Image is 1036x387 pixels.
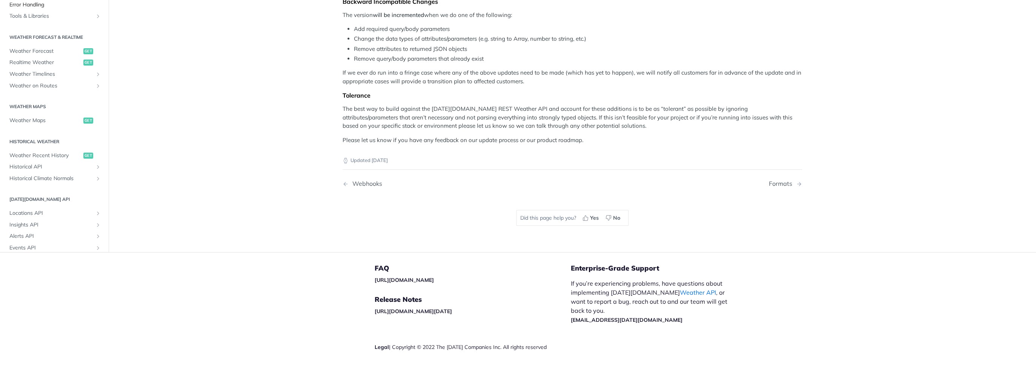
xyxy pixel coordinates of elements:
a: Alerts APIShow subpages for Alerts API [6,231,103,242]
li: Remove query/body parameters that already exist [354,55,802,63]
button: Show subpages for Historical Climate Normals [95,176,101,182]
p: The best way to build against the [DATE][DOMAIN_NAME] REST Weather API and account for these addi... [343,105,802,130]
button: Show subpages for Historical API [95,164,101,170]
button: Show subpages for Insights API [95,222,101,228]
li: Add required query/body parameters [354,25,802,34]
a: Next Page: Formats [769,180,802,187]
span: Realtime Weather [9,59,81,67]
div: Tolerance [343,92,802,99]
a: Insights APIShow subpages for Insights API [6,219,103,231]
li: Remove attributes to returned JSON objects [354,45,802,54]
p: If you’re experiencing problems, have questions about implementing [DATE][DOMAIN_NAME] , or want ... [571,279,735,324]
p: The version when we do one of the following: [343,11,802,20]
button: Show subpages for Locations API [95,210,101,216]
span: Yes [590,214,599,222]
span: Alerts API [9,233,93,240]
h5: Enterprise-Grade Support [571,264,747,273]
span: Events API [9,244,93,252]
a: Weather Forecastget [6,46,103,57]
h5: FAQ [375,264,571,273]
button: No [603,212,624,223]
span: Weather on Routes [9,82,93,90]
p: If we ever do run into a fringe case where any of the above updates need to be made (which has ye... [343,69,802,86]
a: Previous Page: Webhooks [343,180,540,187]
div: | Copyright © 2022 The [DATE] Companies Inc. All rights reserved [375,343,571,351]
span: Weather Recent History [9,152,81,159]
strong: will be incremented [373,11,424,18]
span: get [83,48,93,54]
h2: Weather Maps [6,103,103,110]
span: Weather Maps [9,117,81,124]
button: Show subpages for Tools & Libraries [95,13,101,19]
p: Please let us know if you have any feedback on our update process or our product roadmap. [343,136,802,145]
div: Did this page help you? [516,210,629,226]
button: Show subpages for Events API [95,245,101,251]
nav: Pagination Controls [343,173,802,195]
span: get [83,118,93,124]
a: [EMAIL_ADDRESS][DATE][DOMAIN_NAME] [571,317,682,323]
h2: [DATE][DOMAIN_NAME] API [6,196,103,203]
span: get [83,60,93,66]
span: Weather Forecast [9,47,81,55]
a: Legal [375,344,389,350]
p: Updated [DATE] [343,157,802,164]
h2: Weather Forecast & realtime [6,34,103,41]
h5: Release Notes [375,295,571,304]
a: [URL][DOMAIN_NAME][DATE] [375,308,452,315]
a: Weather Mapsget [6,115,103,126]
span: Locations API [9,210,93,217]
button: Show subpages for Weather Timelines [95,71,101,77]
button: Yes [580,212,603,223]
a: Realtime Weatherget [6,57,103,69]
div: Webhooks [349,180,382,187]
li: Change the data types of attributes/parameters (e.g. string to Array, number to string, etc.) [354,35,802,43]
span: No [613,214,620,222]
span: get [83,153,93,159]
a: Weather Recent Historyget [6,150,103,161]
a: Historical Climate NormalsShow subpages for Historical Climate Normals [6,173,103,184]
a: Locations APIShow subpages for Locations API [6,208,103,219]
span: Historical API [9,163,93,171]
span: Weather Timelines [9,70,93,78]
h2: Historical Weather [6,138,103,145]
span: Error Handling [9,1,101,9]
a: Historical APIShow subpages for Historical API [6,161,103,173]
a: [URL][DOMAIN_NAME] [375,277,434,283]
button: Show subpages for Alerts API [95,234,101,240]
a: Weather API [680,289,716,296]
button: Show subpages for Weather on Routes [95,83,101,89]
div: Formats [769,180,796,187]
a: Tools & LibrariesShow subpages for Tools & Libraries [6,11,103,22]
a: Weather on RoutesShow subpages for Weather on Routes [6,80,103,92]
span: Historical Climate Normals [9,175,93,182]
a: Weather TimelinesShow subpages for Weather Timelines [6,69,103,80]
span: Insights API [9,221,93,229]
a: Events APIShow subpages for Events API [6,242,103,254]
span: Tools & Libraries [9,12,93,20]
